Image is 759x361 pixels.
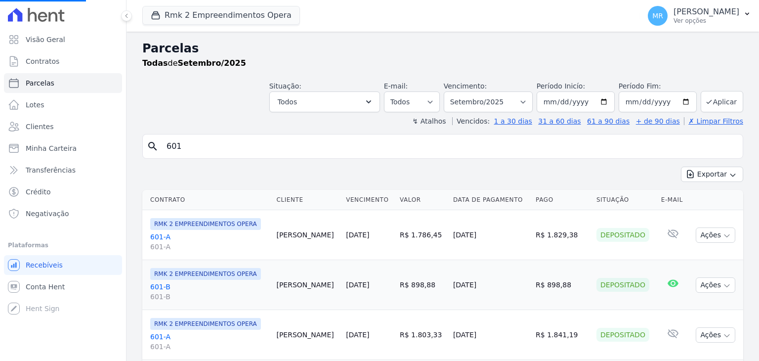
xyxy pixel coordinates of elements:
[412,117,446,125] label: ↯ Atalhos
[449,310,532,360] td: [DATE]
[494,117,532,125] a: 1 a 30 dias
[532,310,592,360] td: R$ 1.841,19
[26,187,51,197] span: Crédito
[396,210,449,260] td: R$ 1.786,45
[532,190,592,210] th: Pago
[537,82,585,90] label: Período Inicío:
[150,268,261,280] span: RMK 2 EMPREENDIMENTOS OPERA
[657,190,689,210] th: E-mail
[696,277,735,293] button: Ações
[532,210,592,260] td: R$ 1.829,38
[26,209,69,219] span: Negativação
[161,136,739,156] input: Buscar por nome do lote ou do cliente
[701,91,743,112] button: Aplicar
[26,56,59,66] span: Contratos
[150,242,268,252] span: 601-A
[142,40,743,57] h2: Parcelas
[587,117,630,125] a: 61 a 90 dias
[142,58,168,68] strong: Todas
[596,228,649,242] div: Depositado
[538,117,581,125] a: 31 a 60 dias
[4,30,122,49] a: Visão Geral
[674,7,739,17] p: [PERSON_NAME]
[4,95,122,115] a: Lotes
[272,190,342,210] th: Cliente
[346,331,369,339] a: [DATE]
[272,310,342,360] td: [PERSON_NAME]
[4,182,122,202] a: Crédito
[640,2,759,30] button: MR [PERSON_NAME] Ver opções
[444,82,487,90] label: Vencimento:
[26,260,63,270] span: Recebíveis
[150,342,268,352] span: 601-A
[150,232,268,252] a: 601-A601-A
[684,117,743,125] a: ✗ Limpar Filtros
[26,122,53,132] span: Clientes
[26,165,76,175] span: Transferências
[696,227,735,243] button: Ações
[396,260,449,310] td: R$ 898,88
[4,138,122,158] a: Minha Carteira
[532,260,592,310] td: R$ 898,88
[26,100,44,110] span: Lotes
[272,210,342,260] td: [PERSON_NAME]
[4,73,122,93] a: Parcelas
[26,143,77,153] span: Minha Carteira
[4,117,122,136] a: Clientes
[150,318,261,330] span: RMK 2 EMPREENDIMENTOS OPERA
[652,12,663,19] span: MR
[272,260,342,310] td: [PERSON_NAME]
[142,190,272,210] th: Contrato
[4,277,122,297] a: Conta Hent
[384,82,408,90] label: E-mail:
[4,160,122,180] a: Transferências
[142,6,300,25] button: Rmk 2 Empreendimentos Opera
[150,332,268,352] a: 601-A601-A
[4,204,122,224] a: Negativação
[4,255,122,275] a: Recebíveis
[269,82,301,90] label: Situação:
[342,190,396,210] th: Vencimento
[26,78,54,88] span: Parcelas
[592,190,657,210] th: Situação
[596,278,649,292] div: Depositado
[26,35,65,45] span: Visão Geral
[396,310,449,360] td: R$ 1.803,33
[449,260,532,310] td: [DATE]
[396,190,449,210] th: Valor
[449,190,532,210] th: Data de Pagamento
[8,239,118,251] div: Plataformas
[674,17,739,25] p: Ver opções
[150,218,261,230] span: RMK 2 EMPREENDIMENTOS OPERA
[150,292,268,302] span: 601-B
[596,328,649,342] div: Depositado
[142,57,246,69] p: de
[681,167,743,182] button: Exportar
[696,327,735,343] button: Ações
[346,231,369,239] a: [DATE]
[449,210,532,260] td: [DATE]
[278,96,297,108] span: Todos
[619,81,697,91] label: Período Fim:
[452,117,490,125] label: Vencidos:
[346,281,369,289] a: [DATE]
[26,282,65,292] span: Conta Hent
[269,91,380,112] button: Todos
[4,51,122,71] a: Contratos
[147,140,159,152] i: search
[178,58,246,68] strong: Setembro/2025
[150,282,268,302] a: 601-B601-B
[636,117,680,125] a: + de 90 dias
